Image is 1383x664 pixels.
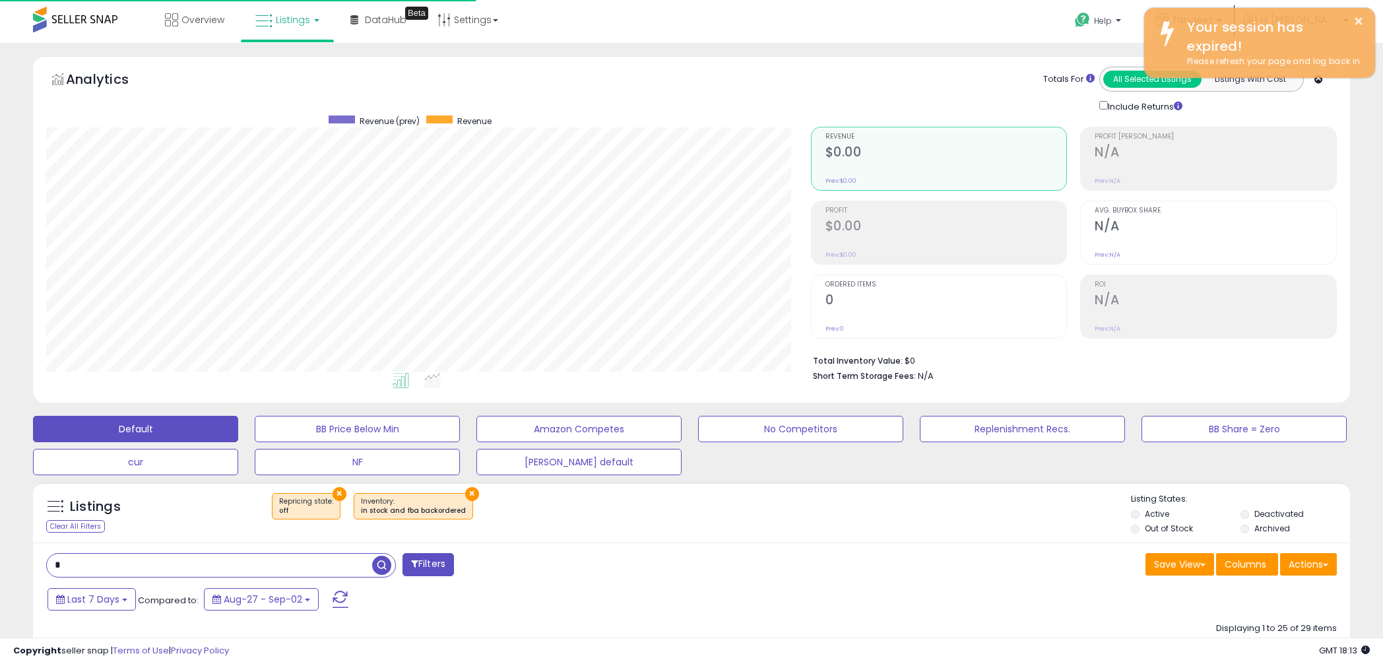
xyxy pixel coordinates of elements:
label: Archived [1254,523,1290,534]
span: Overview [181,13,224,26]
span: Ordered Items [825,281,1067,288]
li: $0 [813,352,1328,368]
span: Compared to: [138,594,199,607]
div: Please refresh your page and log back in [1177,55,1365,68]
button: × [333,487,346,501]
button: BB Price Below Min [255,416,460,442]
button: Last 7 Days [48,588,136,611]
button: Actions [1280,553,1337,576]
button: Replenishment Recs. [920,416,1125,442]
div: Totals For [1043,73,1095,86]
div: Clear All Filters [46,520,105,533]
h5: Listings [70,498,121,516]
div: Displaying 1 to 25 of 29 items [1216,622,1337,635]
span: Profit [825,207,1067,215]
div: Include Returns [1089,98,1198,114]
h2: $0.00 [825,145,1067,162]
small: Prev: $0.00 [825,251,856,259]
button: Amazon Competes [476,416,682,442]
a: Help [1064,2,1134,43]
h2: 0 [825,292,1067,310]
button: × [1353,13,1364,30]
span: Inventory : [361,496,466,516]
span: 2025-09-16 18:13 GMT [1319,644,1370,657]
div: Your session has expired! [1177,18,1365,55]
div: off [279,506,333,515]
span: ROI [1095,281,1336,288]
button: BB Share = Zero [1142,416,1347,442]
a: Privacy Policy [171,644,229,657]
h2: $0.00 [825,218,1067,236]
button: Save View [1145,553,1214,576]
span: Revenue (prev) [360,116,420,127]
div: seller snap | | [13,645,229,657]
span: Repricing state : [279,496,333,516]
i: Get Help [1074,12,1091,28]
label: Out of Stock [1145,523,1193,534]
button: [PERSON_NAME] default [476,449,682,475]
button: Default [33,416,238,442]
button: NF [255,449,460,475]
h2: N/A [1095,145,1336,162]
button: Aug-27 - Sep-02 [204,588,319,611]
strong: Copyright [13,644,61,657]
button: Filters [402,553,454,576]
div: Tooltip anchor [405,7,428,20]
h2: N/A [1095,218,1336,236]
span: Listings [276,13,310,26]
button: Listings With Cost [1201,71,1299,88]
span: DataHub [365,13,406,26]
span: Profit [PERSON_NAME] [1095,133,1336,141]
span: N/A [918,370,934,382]
small: Prev: 0 [825,325,844,333]
span: Revenue [825,133,1067,141]
a: Terms of Use [113,644,169,657]
label: Deactivated [1254,508,1304,519]
button: cur [33,449,238,475]
div: in stock and fba backordered [361,506,466,515]
span: Last 7 Days [67,593,119,606]
small: Prev: $0.00 [825,177,856,185]
span: Aug-27 - Sep-02 [224,593,302,606]
b: Total Inventory Value: [813,355,903,366]
button: × [465,487,479,501]
p: Listing States: [1131,493,1350,506]
small: Prev: N/A [1095,177,1120,185]
span: Help [1094,15,1112,26]
button: All Selected Listings [1103,71,1202,88]
label: Active [1145,508,1169,519]
small: Prev: N/A [1095,251,1120,259]
h2: N/A [1095,292,1336,310]
span: Revenue [457,116,492,127]
button: Columns [1216,553,1278,576]
span: Columns [1225,558,1266,571]
button: No Competitors [698,416,903,442]
span: Avg. Buybox Share [1095,207,1336,215]
h5: Analytics [66,70,154,92]
b: Short Term Storage Fees: [813,370,916,382]
small: Prev: N/A [1095,325,1120,333]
